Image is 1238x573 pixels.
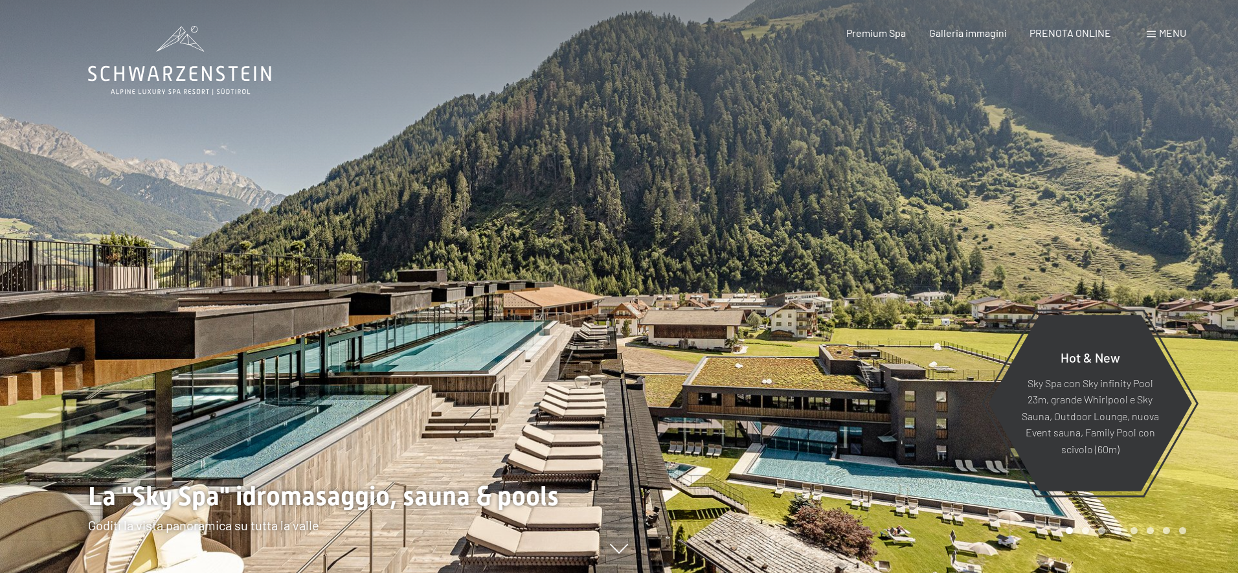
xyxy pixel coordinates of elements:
[1066,527,1073,534] div: Carousel Page 1 (Current Slide)
[846,27,906,39] a: Premium Spa
[1159,27,1186,39] span: Menu
[1163,527,1170,534] div: Carousel Page 7
[1082,527,1089,534] div: Carousel Page 2
[1179,527,1186,534] div: Carousel Page 8
[1131,527,1138,534] div: Carousel Page 5
[1020,374,1160,457] p: Sky Spa con Sky infinity Pool 23m, grande Whirlpool e Sky Sauna, Outdoor Lounge, nuova Event saun...
[929,27,1007,39] a: Galleria immagini
[1114,527,1121,534] div: Carousel Page 4
[1061,349,1120,365] span: Hot & New
[987,314,1193,492] a: Hot & New Sky Spa con Sky infinity Pool 23m, grande Whirlpool e Sky Sauna, Outdoor Lounge, nuova ...
[1098,527,1105,534] div: Carousel Page 3
[1061,527,1186,534] div: Carousel Pagination
[1030,27,1111,39] a: PRENOTA ONLINE
[1147,527,1154,534] div: Carousel Page 6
